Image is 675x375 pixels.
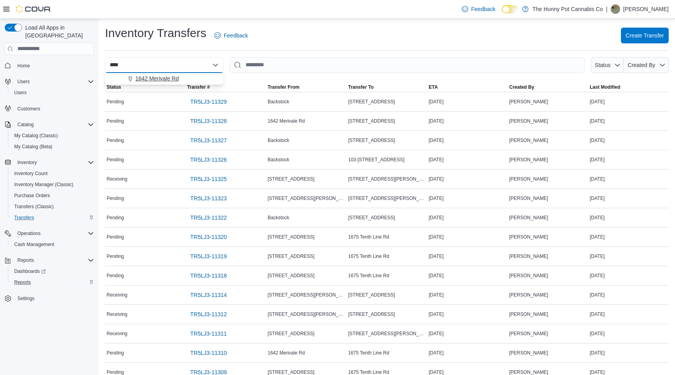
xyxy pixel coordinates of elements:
span: Reports [14,256,94,265]
span: Receiving [107,330,127,337]
a: Dashboards [11,267,49,276]
div: [DATE] [427,329,508,338]
button: Reports [2,255,97,266]
a: Inventory Count [11,169,51,178]
span: Pending [107,118,124,124]
div: [DATE] [427,213,508,222]
span: Receiving [107,176,127,182]
span: Load All Apps in [GEOGRAPHIC_DATA] [22,24,94,39]
button: Transfers (Classic) [8,201,97,212]
button: Status [105,82,186,92]
div: [DATE] [588,174,669,184]
div: [DATE] [427,97,508,106]
span: [PERSON_NAME] [509,272,548,279]
a: TR5LJ3-11311 [187,326,230,341]
span: TR5LJ3-11314 [190,291,227,299]
span: Backstock [268,137,289,144]
a: TR5LJ3-11325 [187,171,230,187]
a: Transfers (Classic) [11,202,57,211]
div: [DATE] [588,155,669,164]
span: Backstock [268,215,289,221]
span: My Catalog (Beta) [11,142,94,151]
div: Rehan Bhatti [611,4,620,14]
span: Transfers (Classic) [11,202,94,211]
button: ETA [427,82,508,92]
span: TR5LJ3-11327 [190,136,227,144]
p: The Hunny Pot Cannabis Co [532,4,603,14]
span: 1675 Tenth Line Rd [348,234,389,240]
div: [DATE] [588,213,669,222]
a: Feedback [459,1,499,17]
span: TR5LJ3-11326 [190,156,227,164]
span: Pending [107,215,124,221]
button: Reports [8,277,97,288]
span: [PERSON_NAME] [509,311,548,317]
a: Users [11,88,30,97]
a: Dashboards [8,266,97,277]
div: [DATE] [588,290,669,300]
span: Cash Management [11,240,94,249]
span: Catalog [17,121,34,128]
span: Inventory Manager (Classic) [14,181,73,188]
button: Created By [624,57,669,73]
span: [PERSON_NAME] [509,195,548,201]
span: Pending [107,157,124,163]
a: TR5LJ3-11322 [187,210,230,226]
span: [PERSON_NAME] [509,350,548,356]
button: Purchase Orders [8,190,97,201]
a: My Catalog (Beta) [11,142,56,151]
button: Operations [2,228,97,239]
span: Backstock [268,99,289,105]
span: TR5LJ3-11320 [190,233,227,241]
span: Create Transfer [626,32,664,39]
span: Customers [14,104,94,114]
div: [DATE] [427,348,508,358]
button: Transfers [8,212,97,223]
div: [DATE] [427,290,508,300]
span: Dashboards [11,267,94,276]
span: [STREET_ADDRESS] [268,253,315,259]
span: [STREET_ADDRESS] [348,99,395,105]
span: Status [595,62,611,68]
span: Pending [107,272,124,279]
span: 103-[STREET_ADDRESS] [348,157,405,163]
div: [DATE] [588,252,669,261]
span: 1642 Merivale Rd [268,350,305,356]
span: Pending [107,350,124,356]
button: 1642 Merivale Rd [105,73,223,84]
button: My Catalog (Classic) [8,130,97,141]
div: [DATE] [588,116,669,126]
div: [DATE] [427,174,508,184]
span: [STREET_ADDRESS][PERSON_NAME] [348,330,426,337]
span: [STREET_ADDRESS] [348,215,395,221]
span: Inventory Count [14,170,48,177]
span: [STREET_ADDRESS] [348,137,395,144]
span: Created By [509,84,534,90]
span: Users [14,90,26,96]
span: TR5LJ3-11328 [190,117,227,125]
button: Close list of options [212,62,219,68]
button: Reports [14,256,37,265]
div: [DATE] [427,271,508,280]
span: Pending [107,99,124,105]
div: Choose from the following options [105,73,223,84]
a: Customers [14,104,43,114]
p: [PERSON_NAME] [623,4,669,14]
span: Pending [107,137,124,144]
a: TR5LJ3-11319 [187,248,230,264]
div: [DATE] [588,310,669,319]
span: [PERSON_NAME] [509,215,548,221]
span: [STREET_ADDRESS] [268,176,315,182]
button: Transfer To [347,82,427,92]
span: Users [14,77,94,86]
a: TR5LJ3-11320 [187,229,230,245]
span: Transfers [14,215,34,221]
span: [PERSON_NAME] [509,234,548,240]
button: Users [14,77,33,86]
span: [STREET_ADDRESS][PERSON_NAME] [268,311,345,317]
img: Cova [16,5,51,13]
button: Inventory Manager (Classic) [8,179,97,190]
span: [PERSON_NAME] [509,137,548,144]
button: Customers [2,103,97,114]
span: Reports [14,279,31,285]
